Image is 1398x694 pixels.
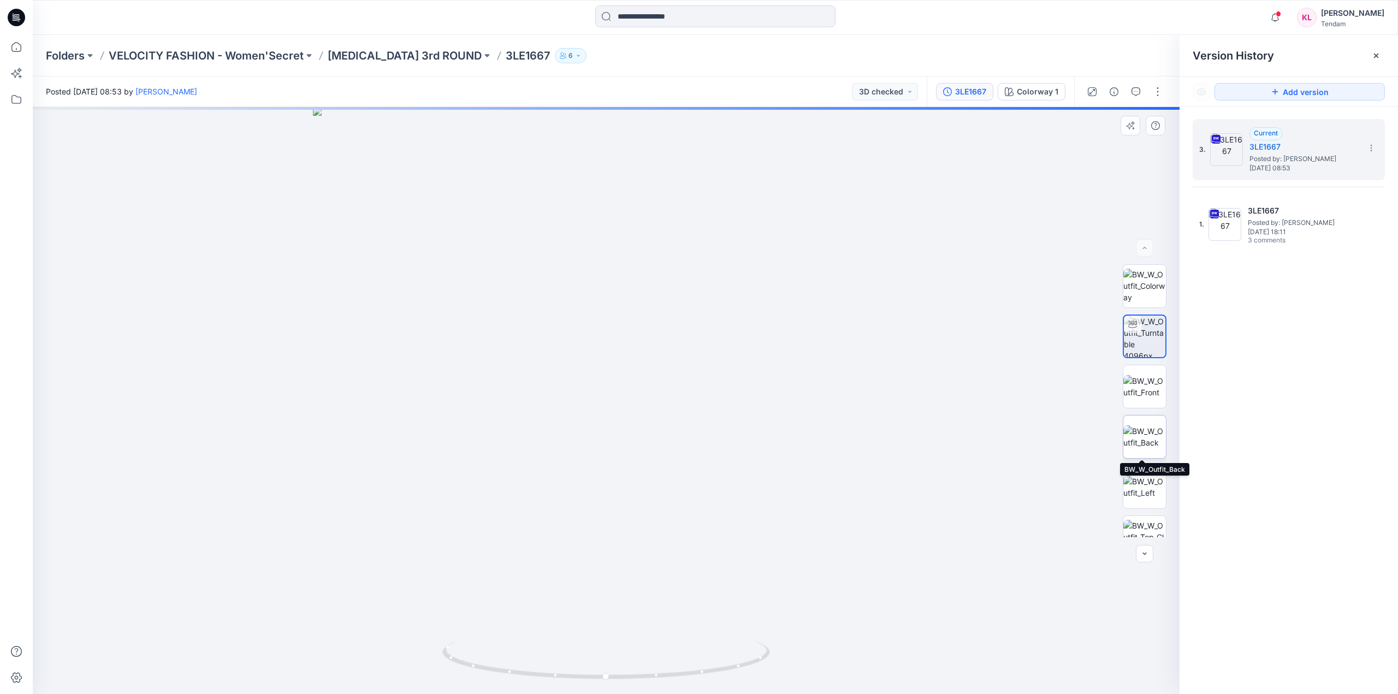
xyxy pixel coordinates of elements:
[1123,269,1166,303] img: BW_W_Outfit_Colorway
[1199,145,1206,155] span: 3.
[1248,204,1357,217] h5: 3LE1667
[1123,476,1166,499] img: BW_W_Outfit_Left
[1199,220,1204,229] span: 1.
[1124,316,1165,357] img: BW_W_Outfit_Turntable 4096px
[1105,83,1123,100] button: Details
[1193,83,1210,100] button: Show Hidden Versions
[955,86,986,98] div: 3LE1667
[998,83,1065,100] button: Colorway 1
[1249,153,1359,164] span: Posted by: Kiki Lu
[1321,7,1384,20] div: [PERSON_NAME]
[1017,86,1058,98] div: Colorway 1
[1123,425,1166,448] img: BW_W_Outfit_Back
[1249,140,1359,153] h5: 3LE1667
[1215,83,1385,100] button: Add version
[1248,217,1357,228] span: Posted by: Kiki Lu
[135,87,197,96] a: [PERSON_NAME]
[1254,129,1278,137] span: Current
[936,83,993,100] button: 3LE1667
[46,86,197,97] span: Posted [DATE] 08:53 by
[109,48,304,63] a: VELOCITY FASHION - Women'Secret
[1249,164,1359,172] span: [DATE] 08:53
[555,48,587,63] button: 6
[1297,8,1317,27] div: KL
[506,48,550,63] p: 3LE1667
[1123,375,1166,398] img: BW_W_Outfit_Front
[1210,133,1243,166] img: 3LE1667
[1372,51,1381,60] button: Close
[1321,20,1384,28] div: Tendam
[328,48,482,63] a: [MEDICAL_DATA] 3rd ROUND
[1248,236,1324,245] span: 3 comments
[1248,228,1357,236] span: [DATE] 18:11
[46,48,85,63] a: Folders
[1123,520,1166,554] img: BW_W_Outfit_Top_CloseUp
[568,50,573,62] p: 6
[1193,49,1274,62] span: Version History
[1209,208,1241,241] img: 3LE1667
